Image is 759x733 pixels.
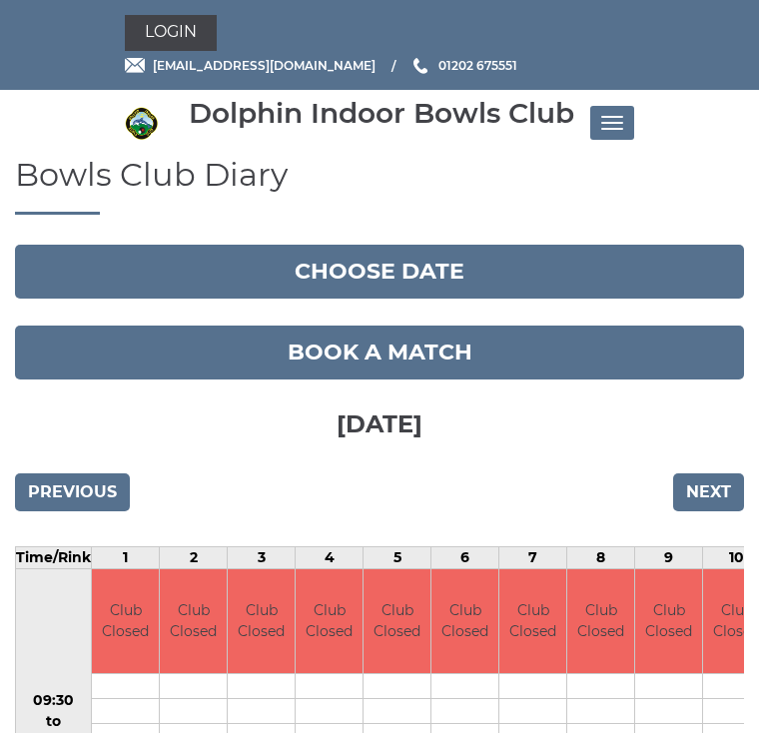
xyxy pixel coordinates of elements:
[673,473,744,511] input: Next
[410,56,517,75] a: Phone us 01202 675551
[15,245,744,299] button: Choose date
[413,58,427,74] img: Phone us
[125,56,376,75] a: Email [EMAIL_ADDRESS][DOMAIN_NAME]
[228,569,295,674] td: Club Closed
[431,569,498,674] td: Club Closed
[153,58,376,73] span: [EMAIL_ADDRESS][DOMAIN_NAME]
[590,106,634,140] button: Toggle navigation
[16,546,92,568] td: Time/Rink
[499,569,566,674] td: Club Closed
[364,546,431,568] td: 5
[635,546,703,568] td: 9
[92,546,160,568] td: 1
[15,326,744,379] a: Book a match
[431,546,499,568] td: 6
[160,569,227,674] td: Club Closed
[125,15,217,51] a: Login
[635,569,702,674] td: Club Closed
[15,157,744,215] h1: Bowls Club Diary
[364,569,430,674] td: Club Closed
[499,546,567,568] td: 7
[228,546,296,568] td: 3
[125,107,158,140] img: Dolphin Indoor Bowls Club
[296,569,363,674] td: Club Closed
[567,569,634,674] td: Club Closed
[125,58,145,73] img: Email
[92,569,159,674] td: Club Closed
[15,473,130,511] input: Previous
[438,58,517,73] span: 01202 675551
[296,546,364,568] td: 4
[160,546,228,568] td: 2
[189,98,574,129] div: Dolphin Indoor Bowls Club
[15,379,744,463] h3: [DATE]
[567,546,635,568] td: 8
